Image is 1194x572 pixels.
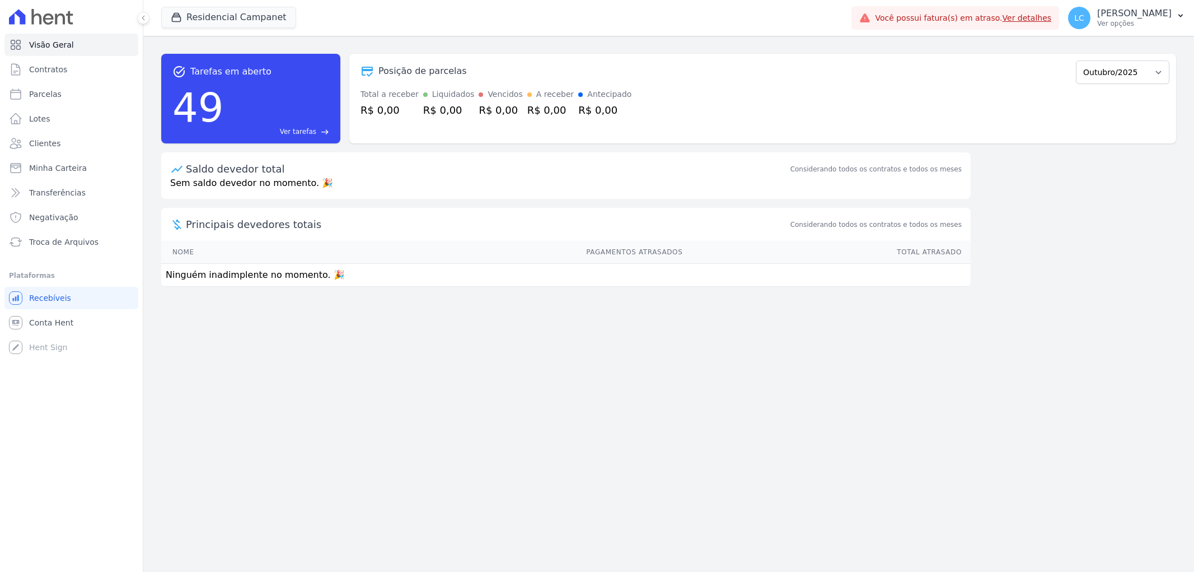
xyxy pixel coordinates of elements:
span: Tarefas em aberto [190,65,271,78]
div: R$ 0,00 [479,103,522,118]
span: Recebíveis [29,292,71,304]
a: Negativação [4,206,138,229]
td: Ninguém inadimplente no momento. 🎉 [161,264,971,287]
a: Parcelas [4,83,138,105]
div: Plataformas [9,269,134,282]
a: Ver tarefas east [228,127,329,137]
p: Sem saldo devedor no momento. 🎉 [161,176,971,199]
span: LC [1074,14,1084,22]
span: Conta Hent [29,317,73,328]
span: task_alt [172,65,186,78]
span: Clientes [29,138,60,149]
span: Negativação [29,212,78,223]
div: Saldo devedor total [186,161,788,176]
th: Pagamentos Atrasados [306,241,683,264]
a: Recebíveis [4,287,138,309]
a: Minha Carteira [4,157,138,179]
a: Contratos [4,58,138,81]
span: Minha Carteira [29,162,87,174]
a: Visão Geral [4,34,138,56]
a: Clientes [4,132,138,155]
span: east [321,128,329,136]
div: R$ 0,00 [578,103,631,118]
th: Total Atrasado [683,241,971,264]
th: Nome [161,241,306,264]
span: Visão Geral [29,39,74,50]
div: Liquidados [432,89,475,100]
a: Lotes [4,108,138,130]
a: Transferências [4,182,138,204]
a: Ver detalhes [1003,13,1052,22]
div: Antecipado [587,89,631,100]
div: R$ 0,00 [527,103,574,118]
button: Residencial Campanet [161,7,296,28]
div: Considerando todos os contratos e todos os meses [790,164,962,174]
div: Posição de parcelas [378,64,467,78]
span: Ver tarefas [280,127,316,137]
span: Principais devedores totais [186,217,788,232]
div: R$ 0,00 [423,103,475,118]
span: Contratos [29,64,67,75]
span: Considerando todos os contratos e todos os meses [790,220,962,230]
span: Lotes [29,113,50,124]
div: 49 [172,78,224,137]
p: [PERSON_NAME] [1097,8,1172,19]
span: Troca de Arquivos [29,236,99,248]
div: Vencidos [488,89,522,100]
span: Você possui fatura(s) em atraso. [875,12,1051,24]
div: R$ 0,00 [360,103,419,118]
span: Parcelas [29,89,62,100]
span: Transferências [29,187,86,198]
a: Troca de Arquivos [4,231,138,253]
a: Conta Hent [4,311,138,334]
div: A receber [536,89,574,100]
div: Total a receber [360,89,419,100]
button: LC [PERSON_NAME] Ver opções [1059,2,1194,34]
p: Ver opções [1097,19,1172,28]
